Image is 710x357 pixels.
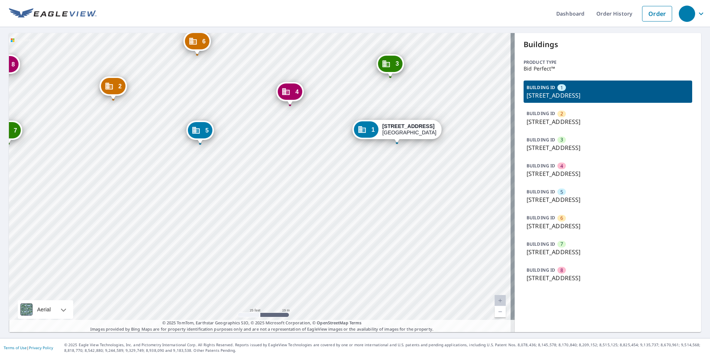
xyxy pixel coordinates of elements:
div: Dropped pin, building 1, Commercial property, 10202 Challenger 7 Drive Jacinto City, TX 77029 [352,120,442,143]
p: BUILDING ID [527,84,555,91]
div: Dropped pin, building 6, Commercial property, 10202 Challenger 7 Drive Jacinto City, TX 77029 [183,32,211,55]
a: Terms of Use [4,345,27,350]
p: | [4,345,53,350]
span: 2 [118,83,122,89]
p: BUILDING ID [527,214,555,221]
p: [STREET_ADDRESS] [527,274,689,282]
span: 1 [560,84,563,91]
p: [STREET_ADDRESS] [527,91,689,100]
span: 5 [560,189,563,196]
p: Product type [524,59,692,66]
span: 1 [371,127,375,132]
p: BUILDING ID [527,163,555,169]
p: © 2025 Eagle View Technologies, Inc. and Pictometry International Corp. All Rights Reserved. Repo... [64,342,706,353]
a: Current Level 20, Zoom Out [495,306,506,317]
span: 6 [202,39,206,44]
div: Dropped pin, building 5, Commercial property, 10202 Challenger 7 Drive Jacinto City, TX 77029 [186,121,214,144]
span: 8 [560,267,563,274]
img: EV Logo [9,8,97,19]
p: Buildings [524,39,692,50]
a: Terms [349,320,362,325]
p: BUILDING ID [527,241,555,247]
a: Privacy Policy [29,345,53,350]
div: Dropped pin, building 4, Commercial property, 10202 Challenger 7 Drive Jacinto City, TX 77029 [276,82,304,105]
span: 3 [560,136,563,143]
a: OpenStreetMap [317,320,348,325]
span: 7 [14,128,17,133]
span: 5 [205,128,209,133]
span: 8 [12,62,15,67]
a: Current Level 20, Zoom In Disabled [495,295,506,306]
a: Order [642,6,672,22]
div: Aerial [35,300,53,319]
p: [STREET_ADDRESS] [527,169,689,178]
span: 2 [560,110,563,117]
p: [STREET_ADDRESS] [527,117,689,126]
p: BUILDING ID [527,189,555,195]
span: 4 [560,163,563,170]
p: BUILDING ID [527,110,555,117]
div: Aerial [18,300,73,319]
div: [GEOGRAPHIC_DATA] [382,123,436,136]
div: Dropped pin, building 3, Commercial property, 10202 Challenger 7 Drive Jacinto City, TX 77029 [377,54,404,77]
p: BUILDING ID [527,137,555,143]
p: [STREET_ADDRESS] [527,195,689,204]
strong: [STREET_ADDRESS] [382,123,434,129]
p: [STREET_ADDRESS] [527,143,689,152]
p: Bid Perfect™ [524,66,692,72]
span: 6 [560,214,563,222]
span: 3 [395,61,399,66]
p: [STREET_ADDRESS] [527,222,689,230]
p: [STREET_ADDRESS] [527,248,689,256]
p: Images provided by Bing Maps are for property identification purposes only and are not a represen... [9,320,515,332]
span: 7 [560,240,563,248]
span: 4 [295,89,299,95]
p: BUILDING ID [527,267,555,273]
div: Dropped pin, building 2, Commercial property, 10202 Challenger 7 Drive Jacinto City, TX 77029 [100,76,127,99]
span: © 2025 TomTom, Earthstar Geographics SIO, © 2025 Microsoft Corporation, © [162,320,362,326]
